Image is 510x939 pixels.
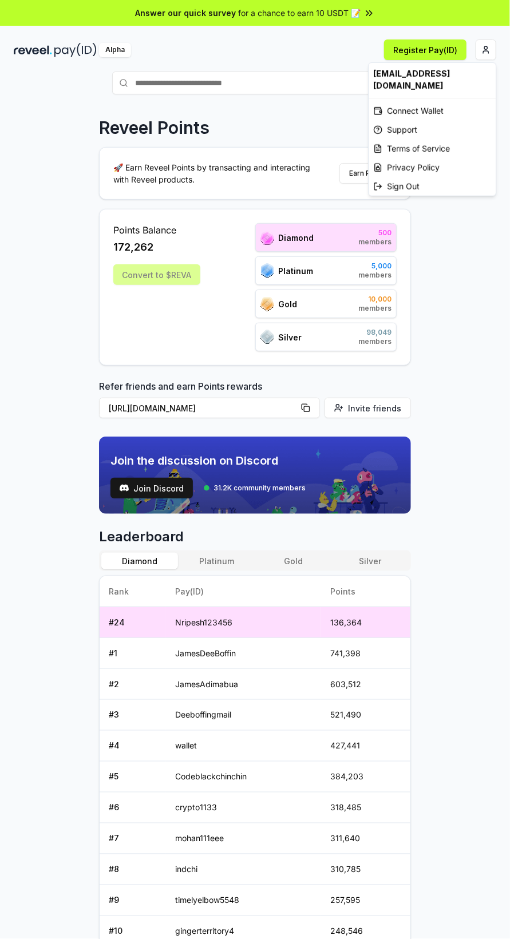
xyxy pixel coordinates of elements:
a: Privacy Policy [369,158,496,177]
div: [EMAIL_ADDRESS][DOMAIN_NAME] [369,63,496,96]
div: Connect Wallet [369,101,496,120]
a: Terms of Service [369,139,496,158]
a: Support [369,120,496,139]
div: Sign Out [369,177,496,196]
